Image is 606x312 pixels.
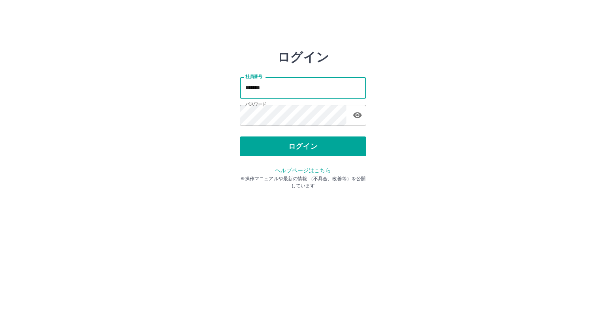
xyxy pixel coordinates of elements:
a: ヘルプページはこちら [275,167,331,174]
button: ログイン [240,136,366,156]
p: ※操作マニュアルや最新の情報 （不具合、改善等）を公開しています [240,175,366,189]
label: パスワード [245,101,266,107]
h2: ログイン [277,50,329,65]
label: 社員番号 [245,74,262,80]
